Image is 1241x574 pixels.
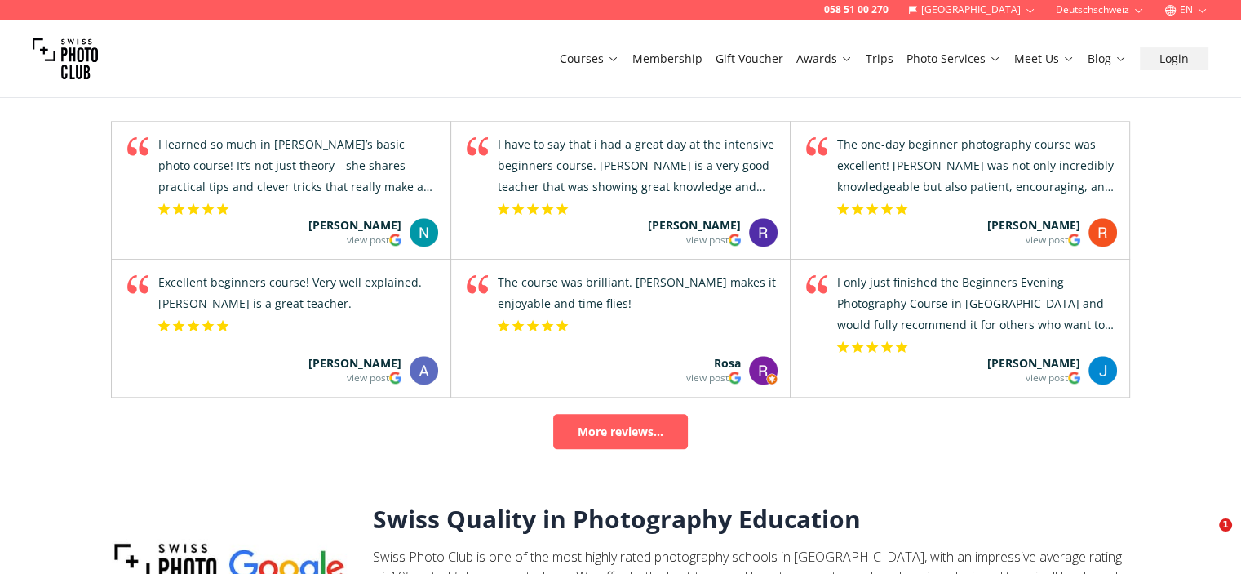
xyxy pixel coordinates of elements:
a: Membership [632,51,702,67]
a: Meet Us [1014,51,1075,67]
button: Awards [790,47,859,70]
iframe: Intercom live chat [1186,518,1225,558]
a: Courses [560,51,619,67]
a: Blog [1088,51,1127,67]
button: Blog [1081,47,1133,70]
a: Photo Services [906,51,1001,67]
button: Gift Voucher [709,47,790,70]
button: Login [1140,47,1208,70]
a: 058 51 00 270 [824,3,889,16]
button: Membership [626,47,709,70]
a: Awards [796,51,853,67]
span: 1 [1219,518,1232,532]
button: Courses [553,47,626,70]
img: Swiss photo club [33,26,98,91]
button: Photo Services [900,47,1008,70]
button: Meet Us [1008,47,1081,70]
a: Gift Voucher [716,51,783,67]
h3: Swiss Quality in Photography Education [373,505,1130,534]
a: Trips [866,51,893,67]
button: Trips [859,47,900,70]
